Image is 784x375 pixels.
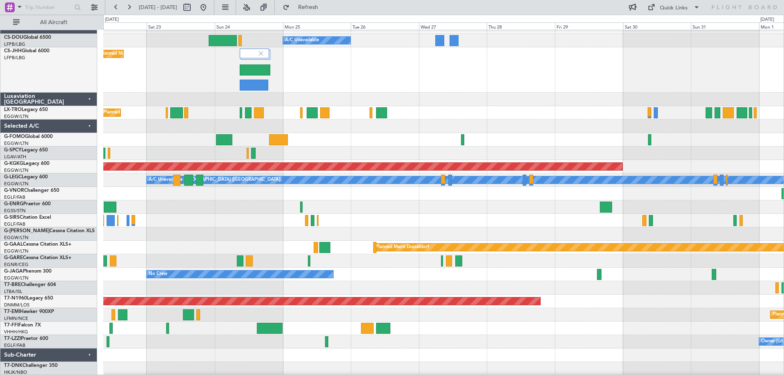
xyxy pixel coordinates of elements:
div: Quick Links [660,4,688,12]
div: Thu 28 [487,22,555,30]
span: G-SIRS [4,215,20,220]
span: T7-LZZI [4,336,21,341]
div: Sun 24 [215,22,283,30]
img: gray-close.svg [257,50,265,57]
a: T7-LZZIPraetor 600 [4,336,48,341]
span: T7-N1960 [4,296,27,301]
span: G-LEGC [4,175,22,180]
span: Refresh [291,4,325,10]
a: LX-TROLegacy 650 [4,107,48,112]
a: T7-EMIHawker 900XP [4,309,54,314]
div: A/C Unavailable [285,34,319,47]
div: Fri 22 [79,22,147,30]
a: G-JAGAPhenom 300 [4,269,51,274]
span: T7-BRE [4,282,21,287]
a: G-SIRSCitation Excel [4,215,51,220]
a: EGLF/FAB [4,342,25,348]
span: All Aircraft [21,20,86,25]
a: EGGW/LTN [4,167,29,173]
span: G-KGKG [4,161,23,166]
a: CS-DOUGlobal 6500 [4,35,51,40]
a: LFMN/NCE [4,315,28,322]
span: LX-TRO [4,107,22,112]
span: G-GARE [4,255,23,260]
div: No Crew [149,268,167,280]
a: EGNR/CEG [4,262,29,268]
button: All Aircraft [9,16,89,29]
a: EGGW/LTN [4,181,29,187]
div: Sat 23 [147,22,215,30]
a: LGAV/ATH [4,154,26,160]
a: LTBA/ISL [4,288,22,295]
div: Tue 26 [351,22,419,30]
div: Mon 25 [283,22,351,30]
a: T7-BREChallenger 604 [4,282,56,287]
a: EGLF/FAB [4,221,25,227]
a: T7-N1960Legacy 650 [4,296,53,301]
a: DNMM/LOS [4,302,29,308]
a: G-GARECessna Citation XLS+ [4,255,71,260]
span: G-VNOR [4,188,24,193]
span: T7-DNK [4,363,22,368]
a: G-KGKGLegacy 600 [4,161,49,166]
span: G-ENRG [4,202,23,206]
a: EGSS/STN [4,208,26,214]
a: EGLF/FAB [4,194,25,200]
button: Refresh [279,1,328,14]
a: EGGW/LTN [4,275,29,281]
a: LFPB/LBG [4,41,25,47]
span: [DATE] - [DATE] [139,4,177,11]
a: EGGW/LTN [4,140,29,146]
span: G-SPCY [4,148,22,153]
span: T7-EMI [4,309,20,314]
div: [DATE] [760,16,774,23]
span: G-JAGA [4,269,23,274]
span: CS-JHH [4,49,22,53]
span: G-[PERSON_NAME] [4,229,49,233]
a: G-FOMOGlobal 6000 [4,134,53,139]
a: CS-JHHGlobal 6000 [4,49,49,53]
a: T7-FFIFalcon 7X [4,323,41,328]
input: Trip Number [25,1,72,13]
a: EGGW/LTN [4,235,29,241]
div: Fri 29 [555,22,623,30]
a: G-GAALCessna Citation XLS+ [4,242,71,247]
a: G-ENRGPraetor 600 [4,202,51,206]
a: G-LEGCLegacy 600 [4,175,48,180]
span: CS-DOU [4,35,23,40]
a: LFPB/LBG [4,55,25,61]
a: G-[PERSON_NAME]Cessna Citation XLS [4,229,95,233]
span: G-GAAL [4,242,23,247]
div: Sun 31 [691,22,759,30]
div: Sat 30 [623,22,691,30]
span: G-FOMO [4,134,25,139]
a: T7-DNKChallenger 350 [4,363,58,368]
div: A/C Unavailable [GEOGRAPHIC_DATA] ([GEOGRAPHIC_DATA]) [149,174,281,186]
div: Planned Maint [GEOGRAPHIC_DATA] ([GEOGRAPHIC_DATA]) [103,107,232,119]
a: G-VNORChallenger 650 [4,188,59,193]
a: VHHH/HKG [4,329,28,335]
div: [DATE] [105,16,119,23]
div: Wed 27 [419,22,487,30]
div: Planned Maint Dusseldorf [376,241,429,253]
a: EGGW/LTN [4,248,29,254]
a: EGGW/LTN [4,113,29,120]
a: G-SPCYLegacy 650 [4,148,48,153]
button: Quick Links [644,1,704,14]
span: T7-FFI [4,323,18,328]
